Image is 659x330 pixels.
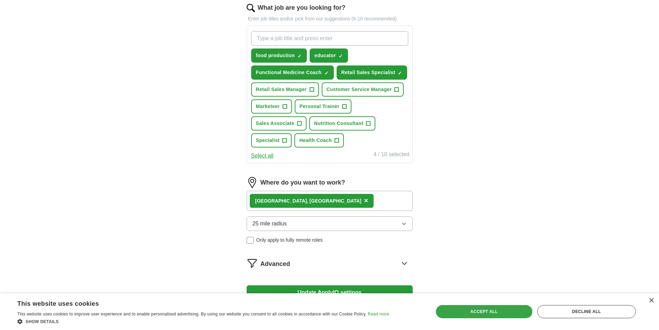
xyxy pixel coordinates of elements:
span: ✓ [298,53,302,59]
button: Select all [251,152,274,160]
button: Functional Medicine Coach✓ [251,65,334,80]
input: Only apply to fully remote roles [247,237,254,244]
button: Health Coach [294,133,344,148]
button: × [364,196,368,206]
button: Specialist [251,133,292,148]
label: What job are you looking for? [258,3,346,12]
div: This website uses cookies [17,297,372,308]
div: 4 / 10 selected [373,150,409,160]
div: Close [649,298,654,303]
span: Health Coach [299,137,332,144]
div: [GEOGRAPHIC_DATA], [GEOGRAPHIC_DATA] [255,197,361,205]
button: Personal Trainer [295,99,351,114]
input: Type a job title and press enter [251,31,408,46]
a: Read more, opens a new window [368,312,389,316]
span: Only apply to fully remote roles [256,237,323,244]
span: Specialist [256,137,280,144]
span: × [364,197,368,204]
span: Advanced [260,259,290,269]
button: Retail Sales Manager [251,82,319,97]
div: Decline all [537,305,636,318]
span: Nutrition Consultant [314,120,363,127]
label: Where do you want to work? [260,178,345,187]
div: Show details [17,318,389,325]
button: Customer Service Manager [322,82,404,97]
span: Retail Sales Specialist [341,69,395,76]
span: Show details [26,319,59,324]
span: ✓ [324,70,329,76]
img: search.png [247,4,255,12]
img: location.png [247,177,258,188]
p: Enter job titles and/or pick from our suggestions (6-10 recommended) [247,15,413,23]
span: educator [314,52,336,59]
span: ✓ [339,53,343,59]
span: Personal Trainer [300,103,339,110]
button: Marketeer [251,99,292,114]
button: educator✓ [310,48,348,63]
span: 25 mile radius [253,220,287,228]
span: Retail Sales Manager [256,86,307,93]
span: Customer Service Manager [327,86,392,93]
span: food production [256,52,295,59]
span: Sales Associate [256,120,294,127]
button: food production✓ [251,48,307,63]
span: Functional Medicine Coach [256,69,322,76]
button: Sales Associate [251,116,306,131]
span: Marketeer [256,103,280,110]
button: Nutrition Consultant [309,116,375,131]
button: 25 mile radius [247,216,413,231]
span: ✓ [398,70,402,76]
div: Accept all [436,305,532,318]
button: Update ApplyIQ settings [247,285,413,300]
img: filter [247,258,258,269]
button: Retail Sales Specialist✓ [337,65,408,80]
span: This website uses cookies to improve user experience and to enable personalised advertising. By u... [17,312,367,316]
